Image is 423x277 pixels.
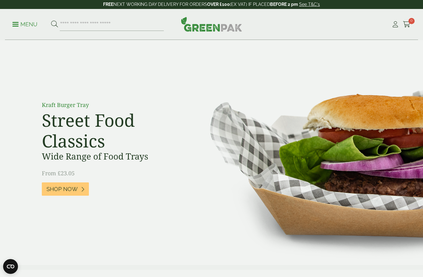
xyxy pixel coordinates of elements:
a: Menu [12,21,37,27]
a: Shop Now [42,182,89,196]
strong: BEFORE 2 pm [270,2,298,7]
i: My Account [391,21,399,28]
span: 0 [408,18,415,24]
img: Street Food Classics [190,40,423,265]
h3: Wide Range of Food Trays [42,151,181,162]
a: 0 [403,20,411,29]
span: From £23.05 [42,169,75,177]
img: GreenPak Supplies [181,17,242,32]
span: Shop Now [46,186,78,193]
button: Open CMP widget [3,259,18,274]
strong: FREE [103,2,113,7]
i: Cart [403,21,411,28]
h2: Street Food Classics [42,110,181,151]
a: See T&C's [299,2,320,7]
p: Kraft Burger Tray [42,101,181,109]
strong: OVER £100 [207,2,230,7]
p: Menu [12,21,37,28]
